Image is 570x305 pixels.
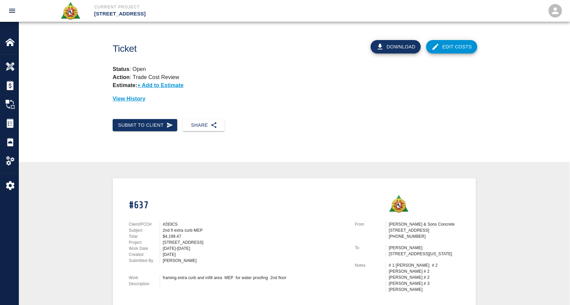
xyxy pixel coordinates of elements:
div: #283CS [163,221,347,227]
img: Roger & Sons Concrete [388,194,409,213]
button: open drawer [4,3,20,19]
button: Download [371,40,421,53]
p: To [355,245,386,251]
p: [STREET_ADDRESS] [94,10,321,18]
p: Subject [129,227,160,233]
iframe: Chat Widget [536,273,570,305]
div: $4,199.47 [163,233,347,239]
p: Notes [355,262,386,268]
img: Roger & Sons Concrete [60,1,81,20]
strong: Status [113,66,129,72]
div: # 1 [PERSON_NAME] # 2 [PERSON_NAME] # 2 [PERSON_NAME] # 2 [PERSON_NAME] # 3 [PERSON_NAME] [389,262,460,293]
p: Work Date [129,245,160,252]
div: [DATE] [163,252,347,258]
p: Client/PCO# [129,221,160,227]
p: Work Description [129,275,160,287]
p: : Trade Cost Review [113,74,179,80]
strong: Action [113,74,130,80]
p: : Open [113,65,476,73]
div: 2nd fl extra curb MEP [163,227,347,233]
p: [PHONE_NUMBER] [389,233,460,239]
p: Created [129,252,160,258]
div: framing extra curb and infill area MEP for water proofing 2nd floor [163,275,347,281]
div: [STREET_ADDRESS] [163,239,347,245]
div: [DATE]-[DATE] [163,245,347,252]
p: Current Project [94,4,321,10]
p: View History [113,95,476,103]
button: Share [183,119,225,131]
p: From [355,221,386,227]
p: Total [129,233,160,239]
strong: Estimate: [113,82,137,88]
p: Project [129,239,160,245]
h1: #637 [129,200,347,212]
p: [PERSON_NAME] [389,245,460,251]
div: [PERSON_NAME] [163,258,347,264]
p: Submitted By [129,258,160,264]
button: Submit to Client [113,119,177,131]
p: [PERSON_NAME] & Sons Concrete [389,221,460,227]
p: [STREET_ADDRESS][US_STATE] [389,251,460,257]
p: [STREET_ADDRESS] [389,227,460,233]
h1: Ticket [113,43,322,54]
a: Edit Costs [426,40,477,53]
p: + Add to Estimate [137,82,184,88]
